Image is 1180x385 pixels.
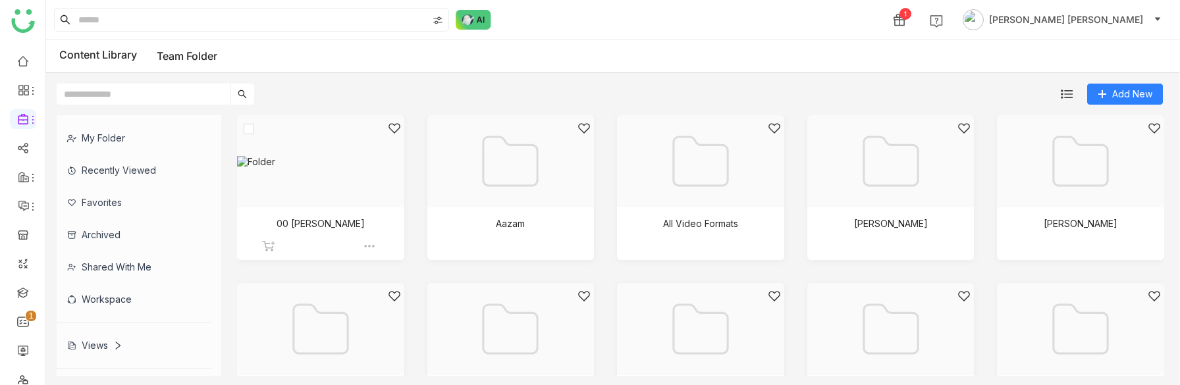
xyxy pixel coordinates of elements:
[1112,87,1152,101] span: Add New
[854,218,928,229] div: [PERSON_NAME]
[363,240,376,253] img: more-options.svg
[433,15,443,26] img: search-type.svg
[57,218,211,251] div: Archived
[28,309,34,322] p: 1
[899,8,911,20] div: 1
[59,48,217,64] div: Content Library
[1048,128,1113,194] img: Folder
[668,296,734,362] img: Folder
[57,283,211,315] div: Workspace
[477,296,543,362] img: Folder
[288,296,354,362] img: Folder
[57,251,211,283] div: Shared with me
[960,9,1164,30] button: [PERSON_NAME] [PERSON_NAME]
[477,128,543,194] img: Folder
[1087,84,1163,105] button: Add New
[57,154,211,186] div: Recently Viewed
[456,10,491,30] img: ask-buddy-normal.svg
[1044,218,1117,229] div: [PERSON_NAME]
[858,296,924,362] img: Folder
[157,49,217,63] a: Team Folder
[11,9,35,33] img: logo
[1048,296,1113,362] img: Folder
[57,186,211,218] div: Favorites
[262,240,275,253] img: add_to_share_grey.svg
[237,156,404,167] img: Folder
[663,218,738,229] div: All Video Formats
[1061,88,1073,100] img: list.svg
[963,9,984,30] img: avatar
[989,13,1143,27] span: [PERSON_NAME] [PERSON_NAME]
[496,218,525,229] div: Aazam
[26,311,36,321] nz-badge-sup: 1
[930,14,943,28] img: help.svg
[668,128,734,194] img: Folder
[67,340,122,351] div: Views
[858,128,924,194] img: Folder
[57,122,211,154] div: My Folder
